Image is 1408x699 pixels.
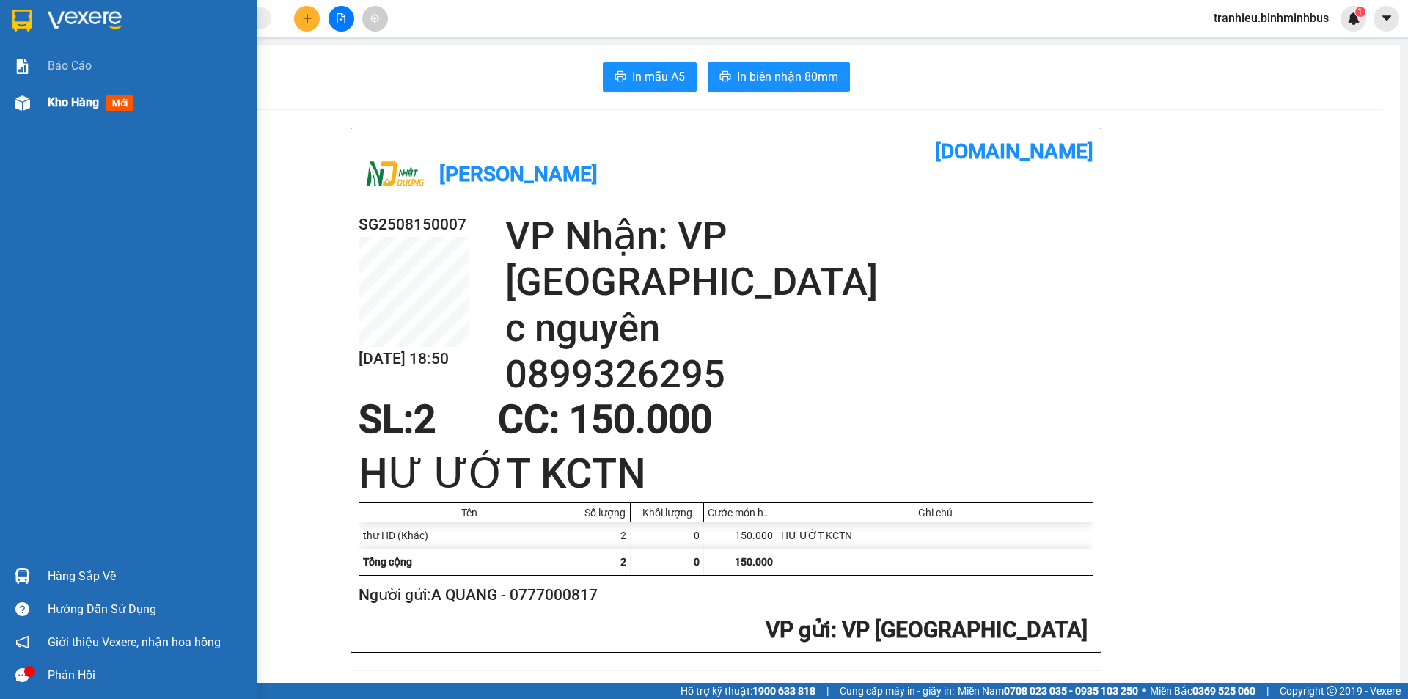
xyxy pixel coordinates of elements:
[777,522,1093,549] div: HƯ ƯỚT KCTN
[634,507,700,519] div: Khối lượng
[359,139,432,213] img: logo.jpg
[1355,7,1365,17] sup: 1
[83,85,381,178] h2: VP Nhận: VP [GEOGRAPHIC_DATA]
[294,6,320,32] button: plus
[1266,683,1269,699] span: |
[370,13,380,23] span: aim
[579,522,631,549] div: 2
[704,522,777,549] div: 150.000
[359,522,579,549] div: thư HD (Khác)
[708,507,773,519] div: Cước món hàng
[719,70,731,84] span: printer
[329,6,354,32] button: file-add
[359,615,1088,645] h2: : VP [GEOGRAPHIC_DATA]
[414,397,436,442] span: 2
[48,566,246,588] div: Hàng sắp về
[489,398,721,442] div: CC : 150.000
[681,683,815,699] span: Hỗ trợ kỹ thuật:
[1150,683,1255,699] span: Miền Bắc
[615,70,626,84] span: printer
[439,162,598,186] b: [PERSON_NAME]
[15,602,29,616] span: question-circle
[359,213,469,237] h2: SG2508150007
[359,583,1088,607] h2: Người gửi: A QUANG - 0777000817
[48,633,221,651] span: Giới thiệu Vexere, nhận hoa hồng
[1192,685,1255,697] strong: 0369 525 060
[363,507,575,519] div: Tên
[708,62,850,92] button: printerIn biên nhận 80mm
[603,62,697,92] button: printerIn mẫu A5
[632,67,685,86] span: In mẫu A5
[15,59,30,74] img: solution-icon
[15,568,30,584] img: warehouse-icon
[735,556,773,568] span: 150.000
[48,95,99,109] span: Kho hàng
[302,13,312,23] span: plus
[694,556,700,568] span: 0
[1004,685,1138,697] strong: 0708 023 035 - 0935 103 250
[1374,6,1399,32] button: caret-down
[1347,12,1360,25] img: icon-new-feature
[840,683,954,699] span: Cung cấp máy in - giấy in:
[1327,686,1337,696] span: copyright
[48,599,246,621] div: Hướng dẫn sử dụng
[363,556,412,568] span: Tổng cộng
[48,665,246,687] div: Phản hồi
[737,67,838,86] span: In biên nhận 80mm
[8,85,118,109] h2: SG2508150007
[781,507,1089,519] div: Ghi chú
[958,683,1138,699] span: Miền Nam
[12,10,32,32] img: logo-vxr
[505,305,1093,351] h2: c nguyên
[362,6,388,32] button: aim
[826,683,829,699] span: |
[505,351,1093,398] h2: 0899326295
[336,13,346,23] span: file-add
[505,213,1093,305] h2: VP Nhận: VP [GEOGRAPHIC_DATA]
[106,95,133,111] span: mới
[631,522,704,549] div: 0
[15,95,30,111] img: warehouse-icon
[15,635,29,649] span: notification
[1357,7,1363,17] span: 1
[620,556,626,568] span: 2
[359,347,469,371] h2: [DATE] 18:50
[766,617,831,643] span: VP gửi
[89,34,247,59] b: [PERSON_NAME]
[935,139,1093,164] b: [DOMAIN_NAME]
[583,507,626,519] div: Số lượng
[1202,9,1341,27] span: tranhieu.binhminhbus
[359,397,414,442] span: SL:
[8,12,81,85] img: logo.jpg
[1142,688,1146,694] span: ⚪️
[752,685,815,697] strong: 1900 633 818
[359,445,1093,502] h1: HƯ ƯỚT KCTN
[48,56,92,75] span: Báo cáo
[15,668,29,682] span: message
[1380,12,1393,25] span: caret-down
